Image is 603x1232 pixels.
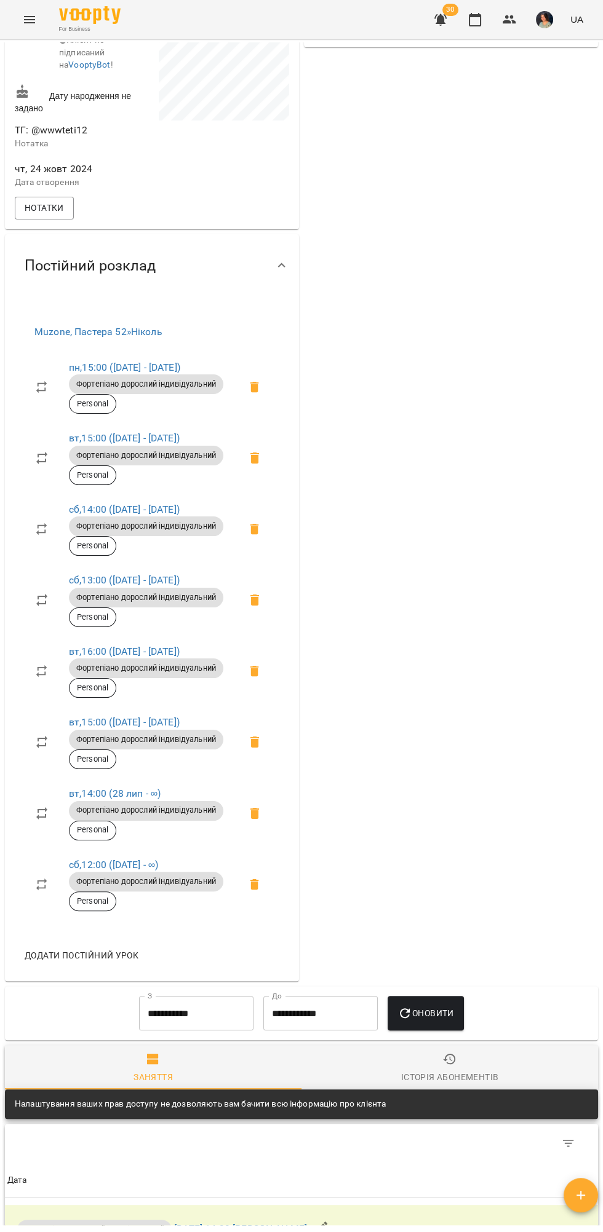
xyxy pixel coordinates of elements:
[240,799,270,828] span: Видалити приватний урок Ніколь вт 14:00 клієнта Поповський Олександр (мама Тетяна)
[134,1070,173,1084] div: Заняття
[15,1093,386,1115] div: Налаштування ваших прав доступу не дозволяють вам бачити всю інформацію про клієнта
[69,788,161,799] a: вт,14:00 (28 лип - ∞)
[25,256,156,275] span: Постійний розклад
[7,1173,27,1188] div: Sort
[7,1173,27,1188] div: Дата
[240,443,270,473] span: Видалити приватний урок Ніколь вт 15:00 клієнта Поповський Олександр (мама Тетяна)
[69,432,180,444] a: вт,15:00 ([DATE] - [DATE])
[59,6,121,24] img: Voopty Logo
[69,805,223,816] span: Фортепіано дорослий індивідуальний
[20,944,143,966] button: Додати постійний урок
[442,4,458,16] span: 30
[70,540,116,551] span: Personal
[68,60,110,69] a: VooptyBot
[554,1129,583,1158] button: Фільтр
[69,646,180,657] a: вт,16:00 ([DATE] - [DATE])
[12,82,152,117] div: Дату народження не задано
[59,35,113,69] span: Клієнт не підписаний на !
[25,948,138,963] span: Додати постійний урок
[69,361,180,373] a: пн,15:00 ([DATE] - [DATE])
[240,657,270,686] span: Видалити приватний урок Ніколь вт 16:00 клієнта Поповський Олександр (мама Тетяна)
[536,11,553,28] img: e7cc86ff2ab213a8ed988af7ec1c5bbe.png
[69,574,180,586] a: сб,13:00 ([DATE] - [DATE])
[70,470,116,481] span: Personal
[5,1124,598,1163] div: Table Toolbar
[69,876,223,887] span: Фортепіано дорослий індивідуальний
[240,870,270,899] span: Видалити приватний урок Ніколь сб 12:00 клієнта Поповський Олександр (мама Тетяна)
[240,373,270,402] span: Видалити приватний урок Ніколь пн 15:00 клієнта Поповський Олександр (мама Тетяна)
[15,5,44,34] button: Menu
[7,1173,596,1188] span: Дата
[69,503,180,515] a: сб,14:00 ([DATE] - [DATE])
[59,25,121,33] span: For Business
[401,1070,498,1084] div: Історія абонементів
[70,612,116,623] span: Personal
[397,1006,453,1021] span: Оновити
[15,197,74,219] button: Нотатки
[15,176,150,189] p: Дата створення
[15,124,87,136] span: ТГ: @wwwteti12
[240,515,270,544] span: Видалити приватний урок Ніколь сб 14:00 клієнта Поповський Олександр (мама Тетяна)
[565,8,588,31] button: UA
[69,592,223,603] span: Фортепіано дорослий індивідуальний
[69,521,223,532] span: Фортепіано дорослий індивідуальний
[5,234,299,298] div: Постійний розклад
[25,200,64,215] span: Нотатки
[15,138,150,150] p: Нотатка
[240,585,270,615] span: Видалити приватний урок Ніколь сб 13:00 клієнта Поповський Олександр (мама Тетяна)
[70,896,116,907] span: Personal
[34,326,162,338] a: Muzone, Пастера 52»Ніколь
[69,379,223,390] span: Фортепіано дорослий індивідуальний
[69,859,158,871] a: сб,12:00 ([DATE] - ∞)
[70,754,116,765] span: Personal
[69,734,223,745] span: Фортепіано дорослий індивідуальний
[388,996,463,1030] button: Оновити
[70,824,116,835] span: Personal
[570,13,583,26] span: UA
[69,663,223,674] span: Фортепіано дорослий індивідуальний
[70,398,116,409] span: Personal
[70,682,116,693] span: Personal
[240,727,270,757] span: Видалити приватний урок Ніколь вт 15:00 клієнта Поповський Олександр (мама Тетяна)
[69,450,223,461] span: Фортепіано дорослий індивідуальний
[69,716,180,728] a: вт,15:00 ([DATE] - [DATE])
[15,162,150,176] span: чт, 24 жовт 2024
